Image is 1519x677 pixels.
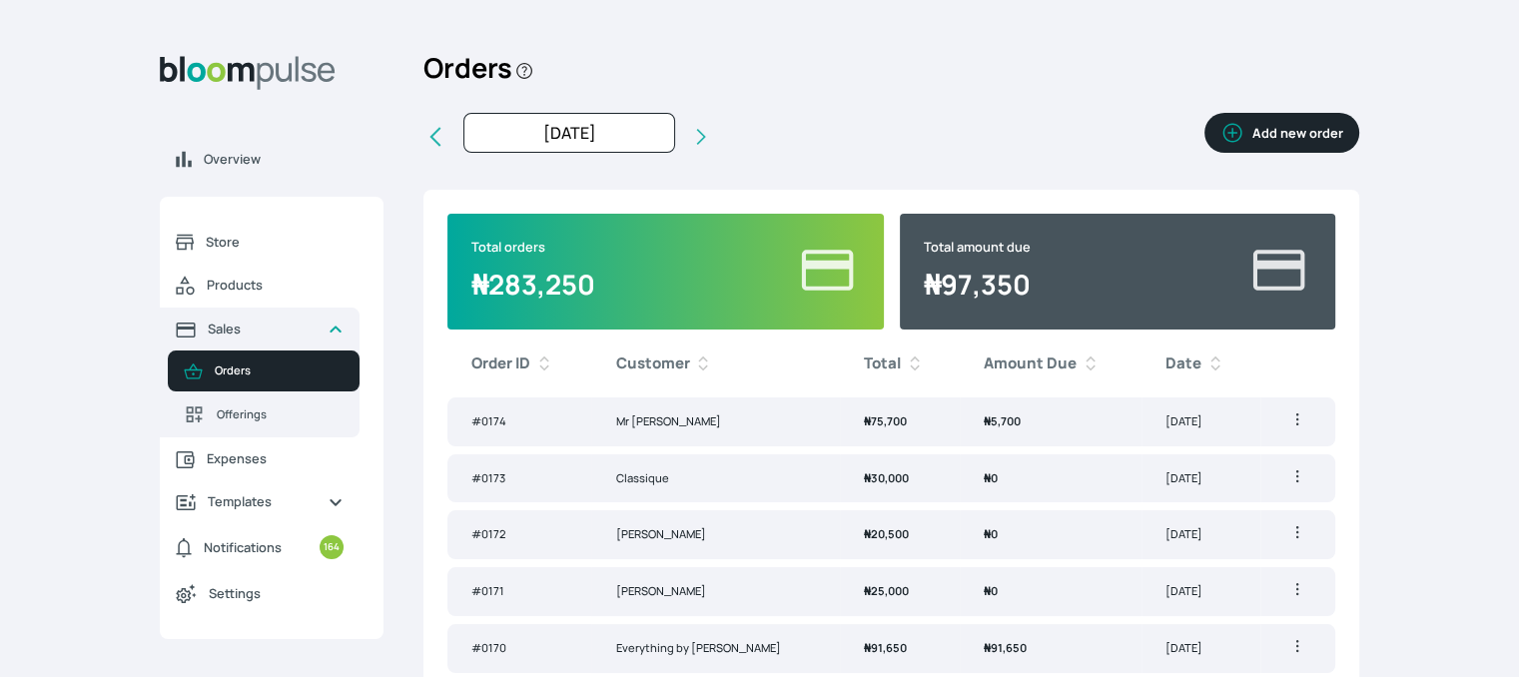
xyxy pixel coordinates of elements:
span: 25,000 [864,583,909,598]
span: ₦ [471,266,488,303]
a: Orders [168,350,360,391]
a: Store [160,221,360,264]
span: 0 [984,526,998,541]
td: # 0173 [447,454,591,503]
span: 97,350 [924,266,1031,303]
span: Templates [208,492,312,511]
td: Mr [PERSON_NAME] [591,397,839,446]
span: ₦ [864,470,871,485]
img: Bloom Logo [160,56,336,90]
span: ₦ [864,526,871,541]
span: Store [206,233,344,252]
span: ₦ [984,583,991,598]
td: [DATE] [1141,567,1260,616]
td: [PERSON_NAME] [591,510,839,559]
span: 75,700 [864,413,907,428]
b: Amount Due [984,352,1077,375]
h2: Orders [423,40,534,113]
a: Sales [160,308,360,350]
span: 0 [984,583,998,598]
span: 5,700 [984,413,1021,428]
td: [DATE] [1141,510,1260,559]
span: Products [207,276,344,295]
span: ₦ [984,470,991,485]
td: Everything by [PERSON_NAME] [591,624,839,673]
aside: Sidebar [160,40,383,653]
span: ₦ [984,413,991,428]
td: # 0171 [447,567,591,616]
span: ₦ [864,583,871,598]
span: Overview [204,150,368,169]
td: # 0170 [447,624,591,673]
span: ₦ [984,640,991,655]
a: Notifications164 [160,523,360,571]
b: Customer [615,352,689,375]
span: Notifications [204,538,282,557]
p: Total orders [471,238,595,257]
span: 91,650 [864,640,907,655]
a: Add new order [1204,113,1359,161]
td: # 0172 [447,510,591,559]
span: ₦ [864,413,871,428]
a: Offerings [168,391,360,437]
span: ₦ [924,266,941,303]
td: [PERSON_NAME] [591,567,839,616]
a: Products [160,264,360,308]
td: Classique [591,454,839,503]
td: [DATE] [1141,624,1260,673]
span: ₦ [984,526,991,541]
b: Order ID [471,352,530,375]
span: Offerings [217,406,344,423]
span: 20,500 [864,526,909,541]
b: Date [1165,352,1201,375]
button: Add new order [1204,113,1359,153]
span: Settings [209,584,344,603]
span: 91,650 [984,640,1027,655]
span: ₦ [864,640,871,655]
a: Settings [160,571,360,615]
span: 283,250 [471,266,595,303]
td: [DATE] [1141,397,1260,446]
a: Expenses [160,437,360,480]
b: Total [864,352,901,375]
p: Total amount due [924,238,1031,257]
span: Expenses [207,449,344,468]
td: # 0174 [447,397,591,446]
small: 164 [320,535,344,559]
span: Orders [215,362,344,379]
td: [DATE] [1141,454,1260,503]
a: Templates [160,480,360,523]
span: 0 [984,470,998,485]
span: 30,000 [864,470,909,485]
a: Overview [160,138,383,181]
span: Sales [208,320,312,338]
